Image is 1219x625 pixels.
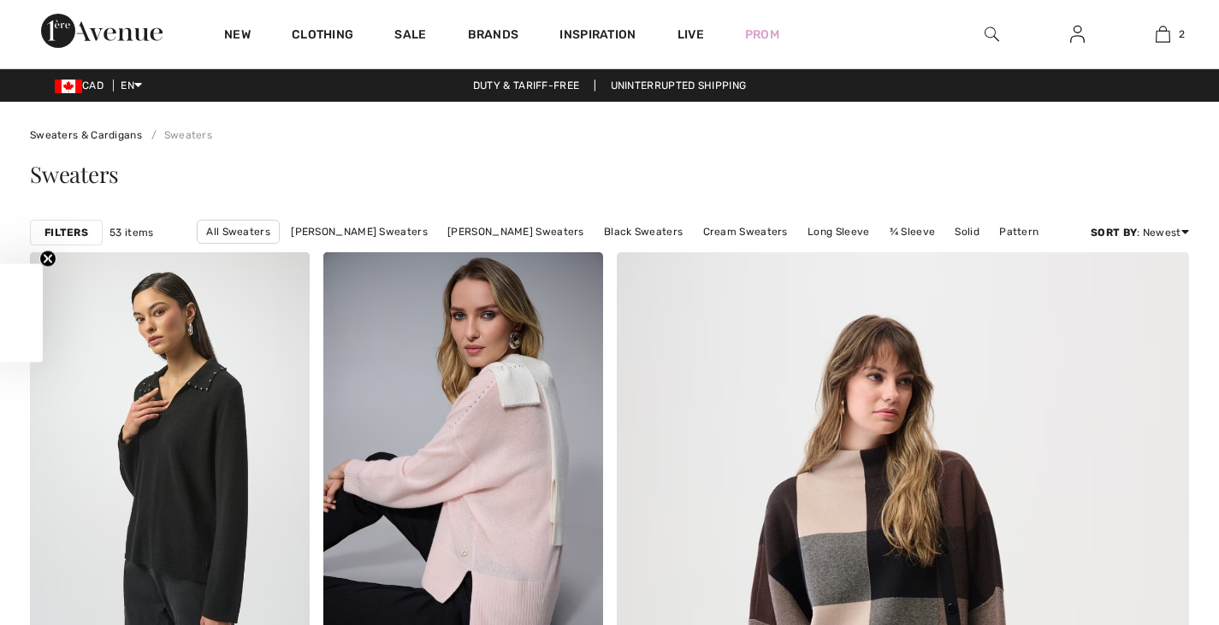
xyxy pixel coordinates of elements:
a: Live [678,26,704,44]
img: search the website [985,24,999,44]
a: Prom [745,26,779,44]
span: CAD [55,80,110,91]
span: 2 [1179,27,1185,42]
a: Sale [394,27,426,45]
span: 53 items [109,225,153,240]
span: Inspiration [559,27,636,45]
a: [PERSON_NAME] Sweaters [439,221,593,243]
img: 1ère Avenue [41,14,163,48]
a: 2 [1121,24,1204,44]
a: Sweaters [145,129,212,141]
a: Sign In [1056,24,1098,45]
a: Pattern [991,221,1047,243]
a: Cream Sweaters [695,221,796,243]
a: Sweaters & Cardigans [30,129,142,141]
a: New [224,27,251,45]
a: Clothing [292,27,353,45]
a: ¾ Sleeve [881,221,944,243]
img: My Bag [1156,24,1170,44]
button: Close teaser [39,250,56,267]
a: Solid [946,221,988,243]
div: : Newest [1091,225,1189,240]
a: Black Sweaters [595,221,691,243]
span: EN [121,80,142,91]
strong: Filters [44,225,88,240]
img: Canadian Dollar [55,80,82,93]
strong: Sort By [1091,227,1137,239]
img: My Info [1070,24,1085,44]
a: All Sweaters [197,220,280,244]
a: Long Sleeve [799,221,878,243]
span: Sweaters [30,159,119,189]
a: Brands [468,27,519,45]
a: [PERSON_NAME] Sweaters [282,221,436,243]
